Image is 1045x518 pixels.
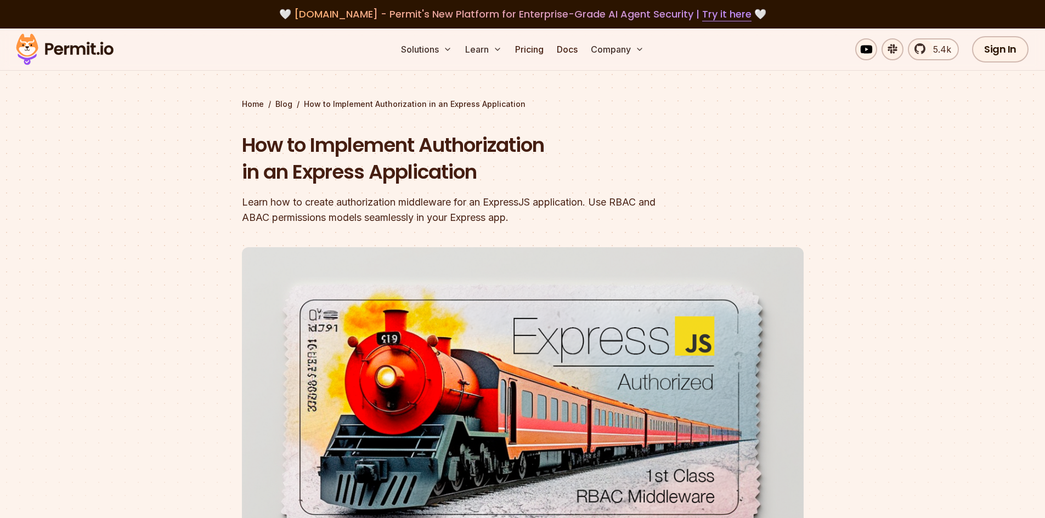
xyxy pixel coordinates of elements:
h1: How to Implement Authorization in an Express Application [242,132,663,186]
a: Docs [552,38,582,60]
div: 🤍 🤍 [26,7,1019,22]
div: / / [242,99,804,110]
a: Blog [275,99,292,110]
div: Learn how to create authorization middleware for an ExpressJS application. Use RBAC and ABAC perm... [242,195,663,225]
button: Company [586,38,648,60]
a: Home [242,99,264,110]
img: Permit logo [11,31,118,68]
span: [DOMAIN_NAME] - Permit's New Platform for Enterprise-Grade AI Agent Security | [294,7,752,21]
button: Solutions [397,38,456,60]
a: Sign In [972,36,1029,62]
a: Try it here [702,7,752,21]
button: Learn [461,38,506,60]
a: Pricing [511,38,548,60]
span: 5.4k [927,43,951,56]
a: 5.4k [908,38,959,60]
